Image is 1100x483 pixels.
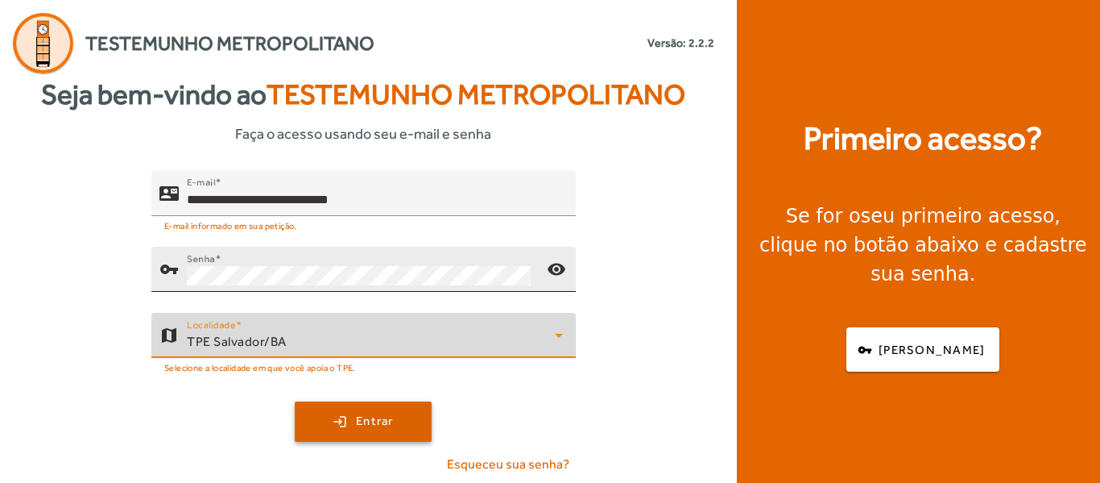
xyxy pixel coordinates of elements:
small: Versão: 2.2.2 [647,35,714,52]
span: Esqueceu sua senha? [447,455,569,474]
mat-hint: E-mail informado em sua petição. [164,216,297,234]
div: Se for o , clique no botão abaixo e cadastre sua senha. [756,202,1090,289]
span: Testemunho Metropolitano [85,29,374,58]
strong: Primeiro acesso? [804,115,1042,163]
span: Faça o acesso usando seu e-mail e senha [235,123,491,144]
span: Entrar [356,412,394,431]
img: Logo Agenda [13,13,73,73]
span: [PERSON_NAME] [879,341,985,360]
mat-icon: contact_mail [159,183,179,202]
mat-label: Senha [187,252,215,264]
mat-icon: map [159,326,179,345]
mat-icon: visibility [537,250,576,289]
strong: Seja bem-vindo ao [41,73,685,116]
strong: seu primeiro acesso [861,205,1055,227]
mat-icon: vpn_key [159,260,179,279]
mat-hint: Selecione a localidade em que você apoia o TPE. [164,358,356,376]
mat-label: E-mail [187,176,215,187]
mat-label: Localidade [187,319,236,330]
span: TPE Salvador/BA [187,334,287,349]
button: Entrar [295,402,432,442]
button: [PERSON_NAME] [846,327,999,372]
span: Testemunho Metropolitano [267,78,685,110]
